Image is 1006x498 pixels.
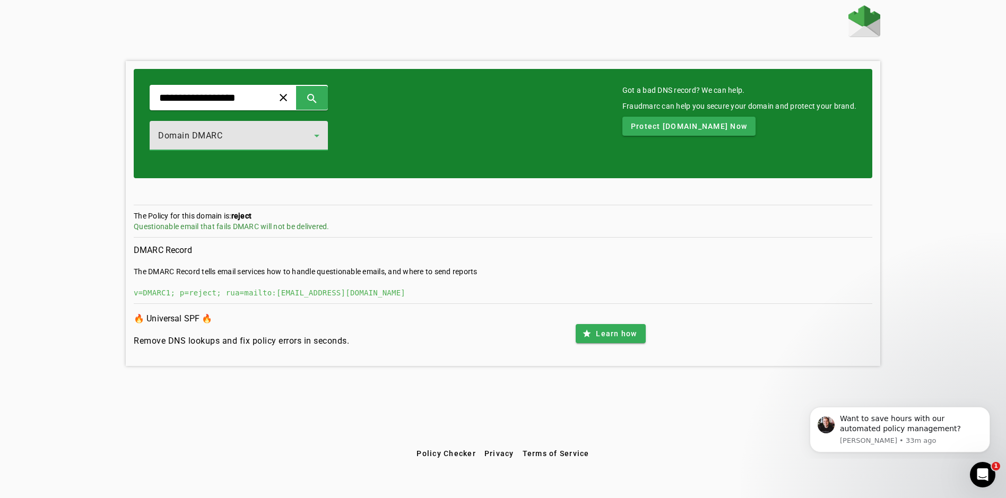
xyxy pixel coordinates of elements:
button: Policy Checker [412,444,480,463]
span: Protect [DOMAIN_NAME] Now [631,121,747,132]
strong: reject [231,212,252,220]
button: Protect [DOMAIN_NAME] Now [622,117,756,136]
div: Questionable email that fails DMARC will not be delivered. [134,221,872,232]
span: 1 [992,462,1000,470]
h3: 🔥 Universal SPF 🔥 [134,311,349,326]
span: Terms of Service [523,449,589,458]
h3: DMARC Record [134,243,872,258]
div: The DMARC Record tells email services how to handle questionable emails, and where to send reports [134,266,872,277]
img: Fraudmarc Logo [848,5,880,37]
iframe: Intercom live chat [970,462,995,487]
button: Privacy [480,444,518,463]
button: Learn how [576,324,645,343]
button: Terms of Service [518,444,594,463]
span: Privacy [484,449,514,458]
span: Domain DMARC [158,130,222,141]
div: v=DMARC1; p=reject; rua=mailto:[EMAIL_ADDRESS][DOMAIN_NAME] [134,287,872,298]
mat-card-title: Got a bad DNS record? We can help. [622,85,856,95]
iframe: Intercom notifications message [794,397,1006,459]
a: Home [848,5,880,40]
span: Policy Checker [417,449,476,458]
div: Fraudmarc can help you secure your domain and protect your brand. [622,101,856,111]
section: The Policy for this domain is: [134,211,872,238]
h4: Remove DNS lookups and fix policy errors in seconds. [134,335,349,347]
span: Learn how [596,328,637,339]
